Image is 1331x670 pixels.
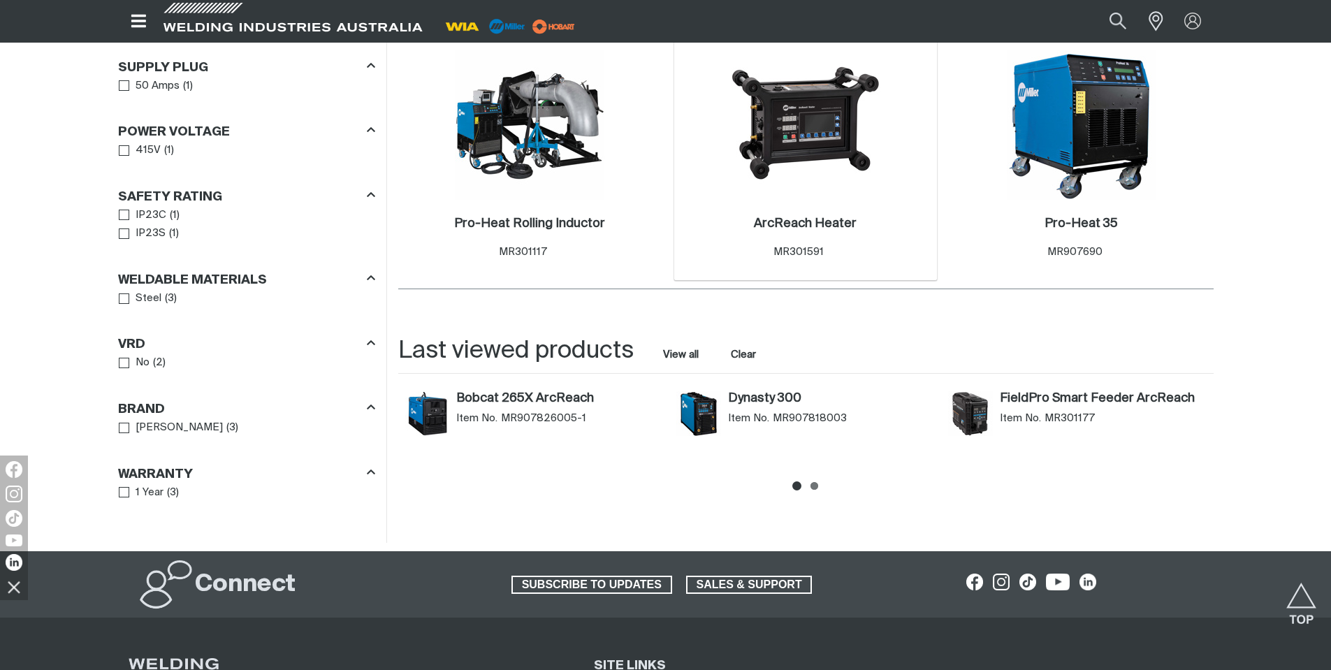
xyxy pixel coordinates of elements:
[941,388,1213,453] article: FieldPro Smart Feeder ArcReach (MR301177)
[6,534,22,546] img: YouTube
[136,143,161,159] span: 415V
[454,216,605,232] a: Pro-Heat Rolling Inductor
[118,124,230,140] h3: Power Voltage
[170,207,180,224] span: ( 1 )
[119,483,374,502] ul: Warranty
[1000,391,1206,407] a: FieldPro Smart Feeder ArcReach
[1047,247,1103,257] span: MR907690
[118,335,375,354] div: VRD
[528,16,579,37] img: miller
[136,78,180,94] span: 50 Amps
[118,337,145,353] h3: VRD
[1007,50,1156,200] img: Pro-Heat 35
[2,575,26,599] img: hide socials
[511,576,672,594] a: SUBSCRIBE TO UPDATES
[136,291,161,307] span: Steel
[119,206,374,243] ul: Safety Rating
[118,464,375,483] div: Warranty
[663,348,699,362] a: View all last viewed products
[728,391,934,407] a: Dynasty 300
[153,355,166,371] span: ( 2 )
[688,576,811,594] span: SALES & SUPPORT
[1094,6,1142,37] button: Search products
[119,77,374,96] ul: Supply Plug
[118,402,165,418] h3: Brand
[6,554,22,571] img: LinkedIn
[455,50,604,200] img: Pro-Heat Rolling Inductor
[773,247,824,257] span: MR301591
[119,354,374,372] ul: VRD
[686,576,813,594] a: SALES & SUPPORT
[773,412,847,425] span: MR907818003
[1045,217,1118,230] h2: Pro-Heat 35
[754,216,857,232] a: ArcReach Heater
[136,355,150,371] span: No
[6,486,22,502] img: Instagram
[6,510,22,527] img: TikTok
[456,391,662,407] a: Bobcat 265X ArcReach
[119,289,374,308] ul: Weldable Materials
[1045,216,1118,232] a: Pro-Heat 35
[454,217,605,230] h2: Pro-Heat Rolling Inductor
[948,391,993,436] img: FieldPro Smart Feeder ArcReach
[118,57,375,76] div: Supply Plug
[226,420,238,436] span: ( 3 )
[501,412,586,425] span: MR907826005-1
[169,226,179,242] span: ( 1 )
[728,345,759,364] button: Clear all last viewed products
[136,420,223,436] span: [PERSON_NAME]
[513,576,671,594] span: SUBSCRIBE TO UPDATES
[118,399,375,418] div: Brand
[165,291,177,307] span: ( 3 )
[119,141,374,160] ul: Power Voltage
[119,224,166,243] a: IP23S
[1076,6,1141,37] input: Product name or item number...
[136,226,166,242] span: IP23S
[1000,412,1041,425] span: Item No.
[456,412,497,425] span: Item No.
[731,50,880,200] img: ArcReach Heater
[118,187,375,205] div: Safety Rating
[119,289,162,308] a: Steel
[119,418,374,437] ul: Brand
[728,412,769,425] span: Item No.
[164,143,174,159] span: ( 1 )
[119,354,150,372] a: No
[528,21,579,31] a: miller
[119,483,164,502] a: 1 Year
[6,461,22,478] img: Facebook
[118,122,375,141] div: Power Voltage
[119,206,167,225] a: IP23C
[195,569,296,600] h2: Connect
[398,388,670,453] article: Bobcat 265X ArcReach (MR907826005-1)
[405,391,450,436] img: Bobcat 265X ArcReach
[1286,583,1317,614] button: Scroll to top
[119,418,224,437] a: [PERSON_NAME]
[676,391,721,436] img: Dynasty 300
[118,467,193,483] h3: Warranty
[754,217,857,230] h2: ArcReach Heater
[136,485,163,501] span: 1 Year
[118,189,222,205] h3: Safety Rating
[183,78,193,94] span: ( 1 )
[118,272,267,289] h3: Weldable Materials
[669,388,941,453] article: Dynasty 300 (MR907818003)
[136,207,166,224] span: IP23C
[118,60,208,76] h3: Supply Plug
[118,270,375,289] div: Weldable Materials
[398,335,634,367] h2: Last viewed products
[1045,412,1095,425] span: MR301177
[119,77,180,96] a: 50 Amps
[167,485,179,501] span: ( 3 )
[499,247,547,257] span: MR301117
[119,141,161,160] a: 415V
